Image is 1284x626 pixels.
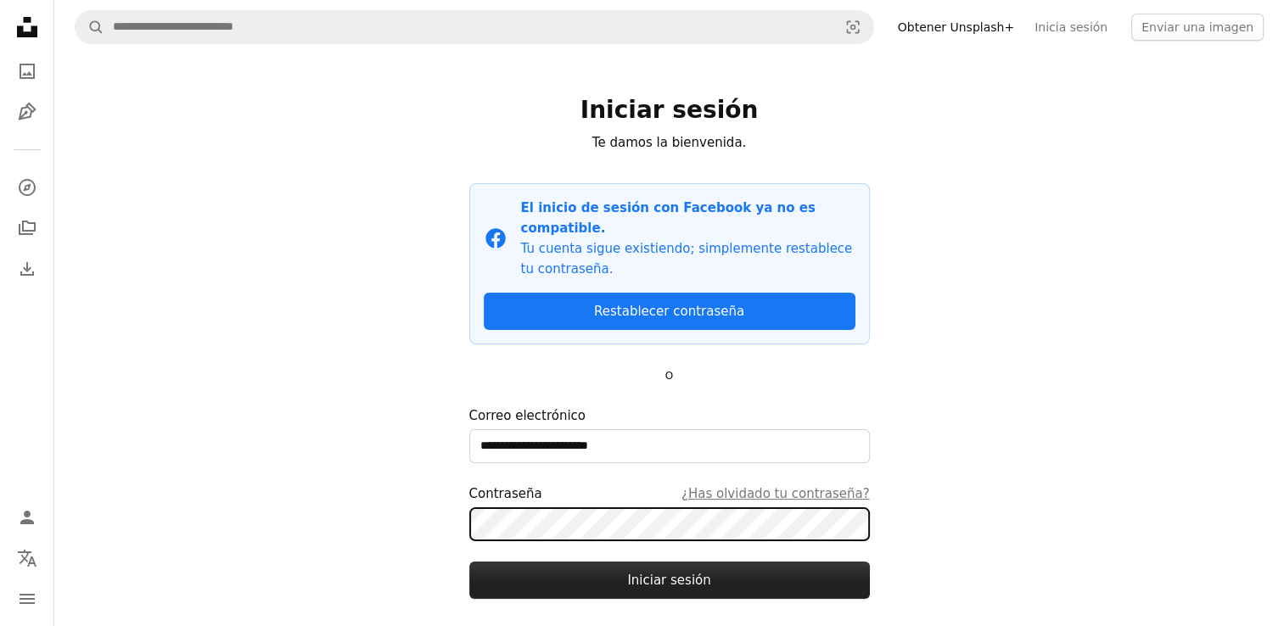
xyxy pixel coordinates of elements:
button: Menú [10,582,44,616]
a: Historial de descargas [10,252,44,286]
label: Correo electrónico [469,405,870,463]
a: Restablecer contraseña [484,293,855,330]
a: Colecciones [10,211,44,245]
p: Tu cuenta sigue existiendo; simplemente restablece tu contraseña. [521,238,855,279]
button: Iniciar sesión [469,562,870,599]
a: Ilustraciones [10,95,44,129]
a: Explorar [10,170,44,204]
form: Encuentra imágenes en todo el sitio [75,10,874,44]
div: Contraseña [469,483,870,504]
button: Idioma [10,541,44,575]
button: Búsqueda visual [833,11,873,43]
button: Buscar en Unsplash [76,11,104,43]
a: Iniciar sesión / Registrarse [10,500,44,534]
button: Enviar una imagen [1131,14,1264,41]
input: Correo electrónico [469,429,870,463]
a: ¿Has olvidado tu contraseña? [681,483,870,504]
a: Inicia sesión [1024,14,1118,41]
p: Te damos la bienvenida. [469,132,870,153]
h1: Iniciar sesión [469,95,870,126]
a: Obtener Unsplash+ [888,14,1024,41]
a: Inicio — Unsplash [10,10,44,48]
a: Fotos [10,54,44,88]
small: O [665,370,673,382]
input: Contraseña¿Has olvidado tu contraseña? [469,507,870,541]
p: El inicio de sesión con Facebook ya no es compatible. [521,198,855,238]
